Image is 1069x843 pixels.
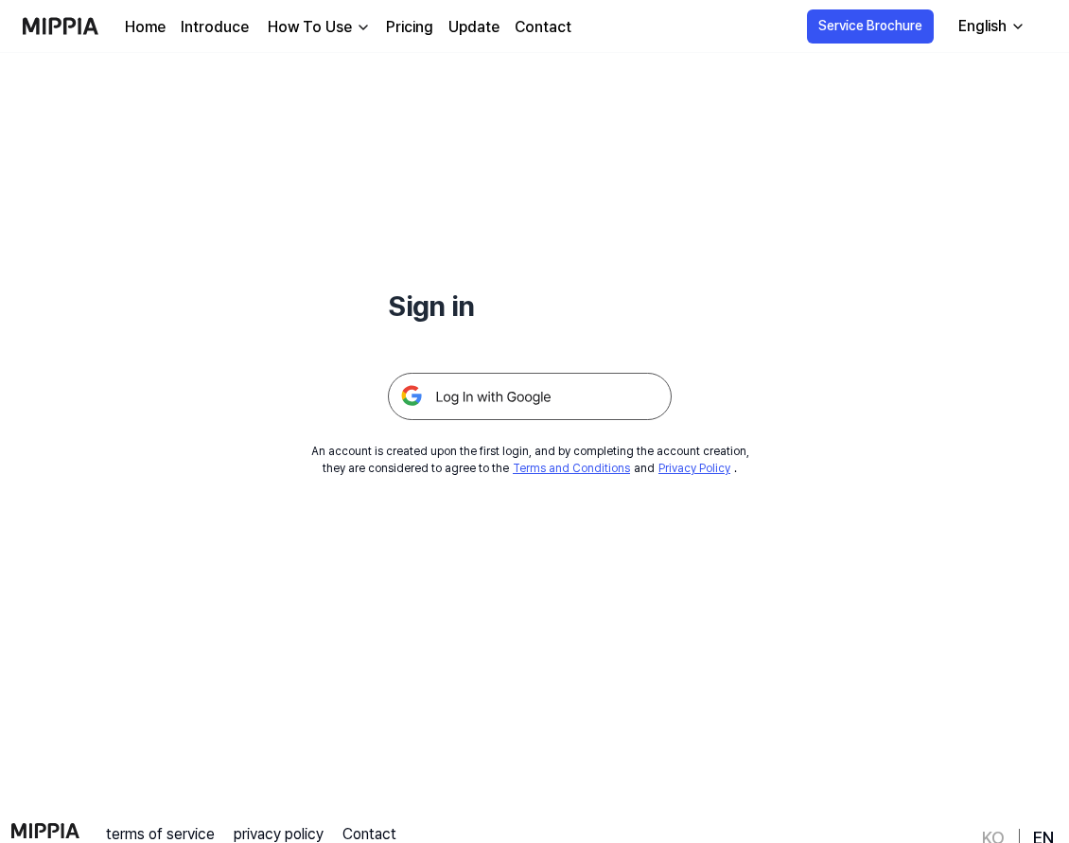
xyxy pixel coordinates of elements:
[515,16,571,39] a: Contact
[264,16,356,39] div: How To Use
[658,462,730,475] a: Privacy Policy
[386,16,433,39] a: Pricing
[125,16,166,39] a: Home
[311,443,749,477] div: An account is created upon the first login, and by completing the account creation, they are cons...
[513,462,630,475] a: Terms and Conditions
[264,16,371,39] button: How To Use
[356,20,371,35] img: down
[807,9,934,44] button: Service Brochure
[11,823,79,838] img: logo
[388,373,672,420] img: 구글 로그인 버튼
[181,16,249,39] a: Introduce
[943,8,1037,45] button: English
[955,15,1010,38] div: English
[448,16,499,39] a: Update
[388,285,672,327] h1: Sign in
